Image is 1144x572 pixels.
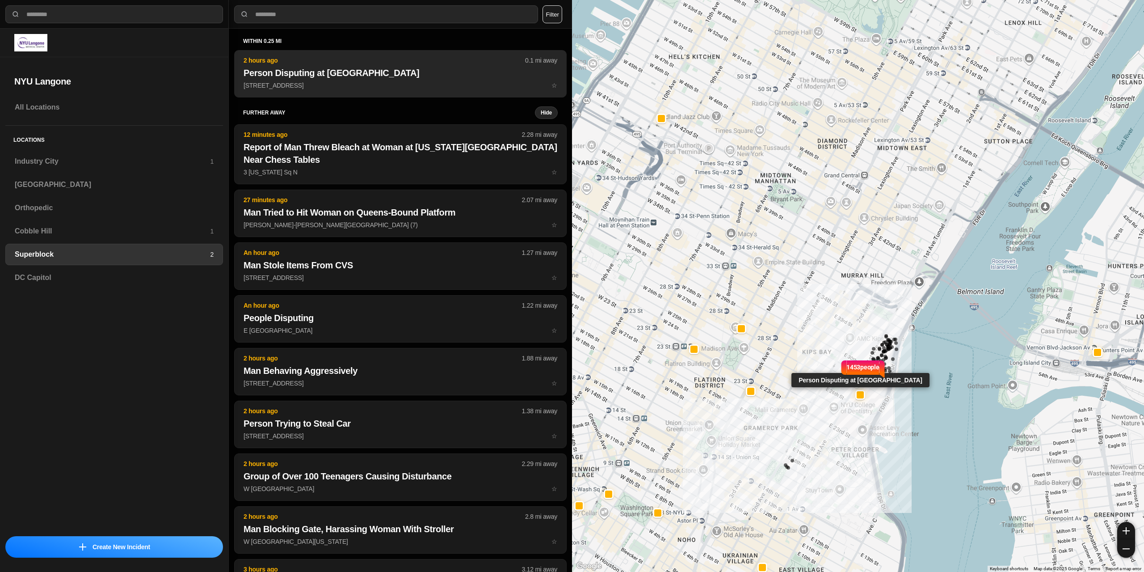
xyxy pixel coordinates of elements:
[244,301,522,310] p: An hour ago
[234,242,567,290] button: An hour ago1.27 mi awayMan Stole Items From CVS[STREET_ADDRESS]star
[244,407,522,415] p: 2 hours ago
[244,417,557,430] h2: Person Trying to Steal Car
[5,197,223,219] a: Orthopedic
[840,359,846,379] img: notch
[243,109,535,116] h5: further away
[5,220,223,242] a: Cobble Hill1
[1117,540,1135,558] button: zoom-out
[15,226,210,237] h3: Cobble Hill
[244,364,557,377] h2: Man Behaving Aggressively
[855,390,865,400] button: Person Disputing at [GEOGRAPHIC_DATA]
[791,373,929,387] div: Person Disputing at [GEOGRAPHIC_DATA]
[234,221,567,229] a: 27 minutes ago2.07 mi awayMan Tried to Hit Woman on Queens-Bound Platform[PERSON_NAME]-[PERSON_NA...
[234,124,567,184] button: 12 minutes ago2.28 mi awayReport of Man Threw Bleach at Woman at [US_STATE][GEOGRAPHIC_DATA] Near...
[551,169,557,176] span: star
[551,82,557,89] span: star
[244,312,557,324] h2: People Disputing
[522,459,557,468] p: 2.29 mi away
[522,130,557,139] p: 2.28 mi away
[522,248,557,257] p: 1.27 mi away
[234,538,567,545] a: 2 hours ago2.8 mi awayMan Blocking Gate, Harassing Woman With StrollerW [GEOGRAPHIC_DATA][US_STAT...
[243,38,558,45] h5: within 0.25 mi
[234,506,567,554] button: 2 hours ago2.8 mi awayMan Blocking Gate, Harassing Woman With StrollerW [GEOGRAPHIC_DATA][US_STAT...
[5,267,223,288] a: DC Capitol
[1117,522,1135,540] button: zoom-in
[574,560,604,572] img: Google
[551,221,557,229] span: star
[234,432,567,440] a: 2 hours ago1.38 mi awayPerson Trying to Steal Car[STREET_ADDRESS]star
[244,379,557,388] p: [STREET_ADDRESS]
[244,67,557,79] h2: Person Disputing at [GEOGRAPHIC_DATA]
[244,470,557,483] h2: Group of Over 100 Teenagers Causing Disturbance
[234,379,567,387] a: 2 hours ago1.88 mi awayMan Behaving Aggressively[STREET_ADDRESS]star
[244,484,557,493] p: W [GEOGRAPHIC_DATA]
[244,168,557,177] p: 3 [US_STATE] Sq N
[525,512,557,521] p: 2.8 mi away
[551,327,557,334] span: star
[14,75,214,88] h2: NYU Langone
[11,10,20,19] img: search
[535,106,558,119] button: Hide
[244,81,557,90] p: [STREET_ADDRESS]
[234,81,567,89] a: 2 hours ago0.1 mi awayPerson Disputing at [GEOGRAPHIC_DATA][STREET_ADDRESS]star
[990,566,1028,572] button: Keyboard shortcuts
[5,244,223,265] a: Superblock2
[234,50,567,97] button: 2 hours ago0.1 mi awayPerson Disputing at [GEOGRAPHIC_DATA][STREET_ADDRESS]star
[5,536,223,558] button: iconCreate New Incident
[879,359,886,379] img: notch
[244,432,557,441] p: [STREET_ADDRESS]
[15,272,214,283] h3: DC Capitol
[210,250,214,259] p: 2
[244,354,522,363] p: 2 hours ago
[244,141,557,166] h2: Report of Man Threw Bleach at Woman at [US_STATE][GEOGRAPHIC_DATA] Near Chess Tables
[244,206,557,219] h2: Man Tried to Hit Woman on Queens-Bound Platform
[551,274,557,281] span: star
[244,259,557,271] h2: Man Stole Items From CVS
[244,56,525,65] p: 2 hours ago
[14,34,47,51] img: logo
[551,485,557,492] span: star
[846,363,879,382] p: 1453 people
[244,220,557,229] p: [PERSON_NAME]-[PERSON_NAME][GEOGRAPHIC_DATA] (7)
[1034,566,1082,571] span: Map data ©2025 Google
[244,195,522,204] p: 27 minutes ago
[244,523,557,535] h2: Man Blocking Gate, Harassing Woman With Stroller
[5,97,223,118] a: All Locations
[244,130,522,139] p: 12 minutes ago
[1123,527,1130,534] img: zoom-in
[244,459,522,468] p: 2 hours ago
[1106,566,1141,571] a: Report a map error
[551,380,557,387] span: star
[234,295,567,343] button: An hour ago1.22 mi awayPeople DisputingE [GEOGRAPHIC_DATA]star
[541,109,552,116] small: Hide
[210,157,214,166] p: 1
[234,453,567,501] button: 2 hours ago2.29 mi awayGroup of Over 100 Teenagers Causing DisturbanceW [GEOGRAPHIC_DATA]star
[1123,545,1130,552] img: zoom-out
[244,537,557,546] p: W [GEOGRAPHIC_DATA][US_STATE]
[543,5,562,23] button: Filter
[551,538,557,545] span: star
[522,354,557,363] p: 1.88 mi away
[522,407,557,415] p: 1.38 mi away
[244,326,557,335] p: E [GEOGRAPHIC_DATA]
[234,168,567,176] a: 12 minutes ago2.28 mi awayReport of Man Threw Bleach at Woman at [US_STATE][GEOGRAPHIC_DATA] Near...
[234,485,567,492] a: 2 hours ago2.29 mi awayGroup of Over 100 Teenagers Causing DisturbanceW [GEOGRAPHIC_DATA]star
[5,174,223,195] a: [GEOGRAPHIC_DATA]
[234,348,567,395] button: 2 hours ago1.88 mi awayMan Behaving Aggressively[STREET_ADDRESS]star
[525,56,557,65] p: 0.1 mi away
[240,10,249,19] img: search
[234,274,567,281] a: An hour ago1.27 mi awayMan Stole Items From CVS[STREET_ADDRESS]star
[244,248,522,257] p: An hour ago
[234,326,567,334] a: An hour ago1.22 mi awayPeople DisputingE [GEOGRAPHIC_DATA]star
[93,542,150,551] p: Create New Incident
[5,126,223,151] h5: Locations
[244,512,525,521] p: 2 hours ago
[15,203,214,213] h3: Orthopedic
[522,195,557,204] p: 2.07 mi away
[5,151,223,172] a: Industry City1
[210,227,214,236] p: 1
[15,249,210,260] h3: Superblock
[79,543,86,551] img: icon
[551,432,557,440] span: star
